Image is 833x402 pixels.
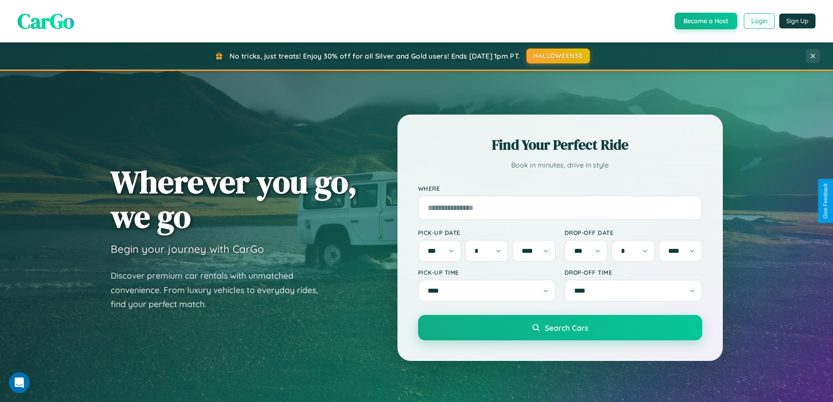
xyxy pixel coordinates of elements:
[779,14,816,28] button: Sign Up
[526,49,590,63] button: HALLOWEEN30
[9,372,30,393] iframe: Intercom live chat
[418,135,702,154] h2: Find Your Perfect Ride
[418,229,556,236] label: Pick-up Date
[111,164,357,234] h1: Wherever you go, we go
[111,242,264,255] h3: Begin your journey with CarGo
[675,13,737,29] button: Become a Host
[418,159,702,171] p: Book in minutes, drive in style
[545,323,588,332] span: Search Cars
[418,269,556,276] label: Pick-up Time
[230,52,520,60] span: No tricks, just treats! Enjoy 30% off for all Silver and Gold users! Ends [DATE] 1pm PT.
[111,269,329,311] p: Discover premium car rentals with unmatched convenience. From luxury vehicles to everyday rides, ...
[744,13,775,29] button: Login
[418,185,702,192] label: Where
[565,229,702,236] label: Drop-off Date
[418,315,702,340] button: Search Cars
[565,269,702,276] label: Drop-off Time
[823,183,829,219] div: Give Feedback
[17,7,74,35] span: CarGo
